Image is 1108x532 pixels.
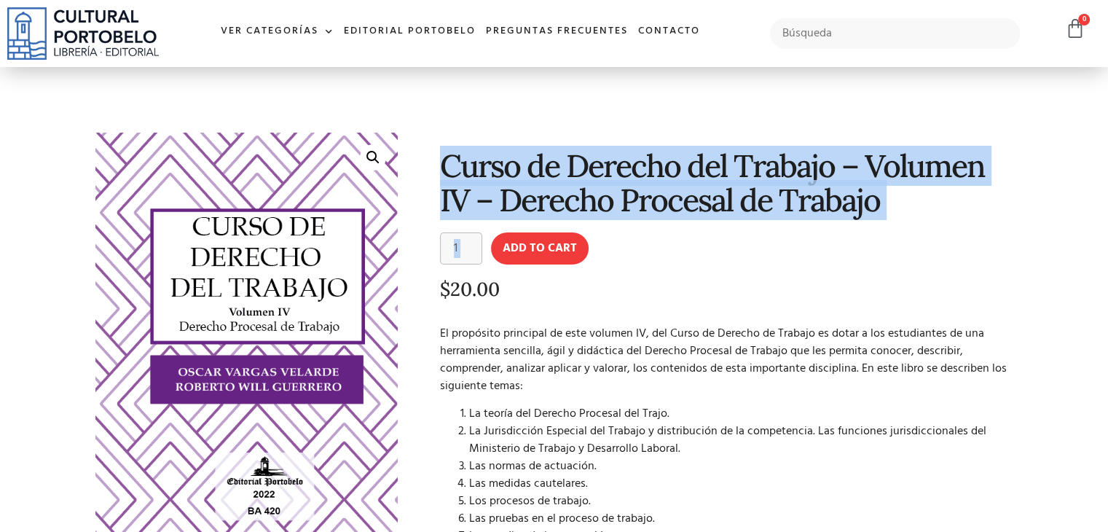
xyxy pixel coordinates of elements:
a: 🔍 [360,144,386,171]
button: Add to cart [491,232,589,265]
span: $ [440,277,450,301]
li: Las medidas cautelares. [469,475,1009,493]
a: Editorial Portobelo [339,16,481,47]
input: Búsqueda [770,18,1020,49]
li: Los procesos de trabajo. [469,493,1009,510]
li: La teoría del Derecho Procesal del Trajo. [469,405,1009,423]
a: Preguntas frecuentes [481,16,633,47]
span: 0 [1078,14,1090,26]
li: La Jurisdicción Especial del Trabajo y distribución de la competencia. Las funciones jurisdiccion... [469,423,1009,458]
a: Contacto [633,16,705,47]
bdi: 20.00 [440,277,500,301]
li: Las normas de actuación. [469,458,1009,475]
input: Product quantity [440,232,482,265]
h1: Curso de Derecho del Trabajo – Volumen IV – Derecho Procesal de Trabajo [440,149,1009,218]
p: El propósito principal de este volumen IV, del Curso de Derecho de Trabajo es dotar a los estudia... [440,325,1009,395]
a: 0 [1065,18,1085,39]
li: Las pruebas en el proceso de trabajo. [469,510,1009,528]
a: Ver Categorías [216,16,339,47]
